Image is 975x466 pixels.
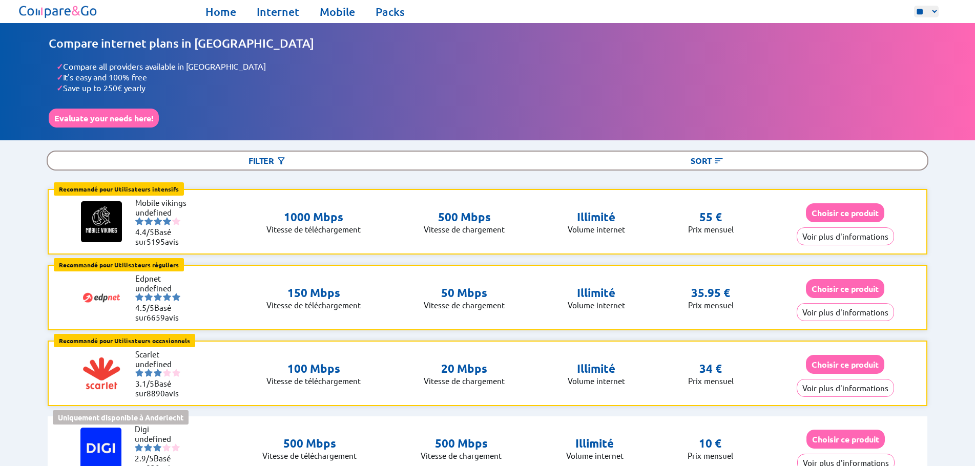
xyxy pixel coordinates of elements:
[135,217,143,225] img: starnr1
[566,436,624,451] p: Illimité
[568,300,625,310] p: Volume internet
[797,227,894,245] button: Voir plus d'informations
[153,443,161,452] img: starnr3
[135,424,194,434] li: Digi
[266,376,361,386] p: Vitesse de télé­chargement
[48,152,488,170] div: Filter
[320,5,355,19] a: Mobile
[688,224,734,234] p: Prix mensuel
[135,369,143,377] img: starnr1
[568,224,625,234] p: Volume internet
[806,203,884,222] button: Choisir ce produit
[276,156,286,166] img: Button open the filtering menu
[797,303,894,321] button: Voir plus d'informations
[163,369,171,377] img: starnr4
[163,293,171,301] img: starnr4
[135,303,197,322] li: Basé sur avis
[172,369,180,377] img: starnr5
[56,82,926,93] li: Save up to 250€ yearly
[56,61,63,72] span: ✓
[568,286,625,300] p: Illimité
[806,208,884,218] a: Choisir ce produit
[59,336,190,345] b: Recommandé pour Utilisateurs occasionnels
[135,303,154,312] span: 4.5/5
[163,217,171,225] img: starnr4
[135,443,143,452] img: starnr1
[266,286,361,300] p: 150 Mbps
[568,210,625,224] p: Illimité
[257,5,299,19] a: Internet
[59,261,179,269] b: Recommandé pour Utilisateurs réguliers
[49,36,926,51] h1: Compare internet plans in [GEOGRAPHIC_DATA]
[568,362,625,376] p: Illimité
[56,61,926,72] li: Compare all providers available in [GEOGRAPHIC_DATA]
[144,293,153,301] img: starnr2
[266,210,361,224] p: 1000 Mbps
[172,293,180,301] img: starnr5
[56,82,63,93] span: ✓
[699,362,722,376] p: 34 €
[699,436,721,451] p: 10 €
[688,300,734,310] p: Prix mensuel
[135,207,197,217] li: undefined
[797,383,894,393] a: Voir plus d'informations
[172,217,180,225] img: starnr5
[162,443,171,452] img: starnr4
[806,284,884,293] a: Choisir ce produit
[135,273,197,283] li: Edpnet
[144,443,152,452] img: starnr2
[58,413,183,422] b: Uniquement disponible à Anderlecht
[266,300,361,310] p: Vitesse de télé­chargement
[154,369,162,377] img: starnr3
[421,436,502,451] p: 500 Mbps
[424,224,505,234] p: Vitesse de chargement
[424,362,505,376] p: 20 Mbps
[262,451,357,460] p: Vitesse de télé­chargement
[424,300,505,310] p: Vitesse de chargement
[376,5,405,19] a: Packs
[17,3,99,20] img: Logo of Compare&Go
[135,227,154,237] span: 4.4/5
[135,434,194,443] li: undefined
[147,388,165,398] span: 8890
[154,217,162,225] img: starnr3
[135,453,154,463] span: 2.9/5
[172,443,180,452] img: starnr5
[568,376,625,386] p: Volume internet
[421,451,502,460] p: Vitesse de chargement
[806,279,884,298] button: Choisir ce produit
[262,436,357,451] p: 500 Mbps
[81,353,122,394] img: Logo of Scarlet
[205,5,236,19] a: Home
[488,152,928,170] div: Sort
[154,293,162,301] img: starnr3
[49,109,159,128] button: Evaluate your needs here!
[806,434,885,444] a: Choisir ce produit
[424,376,505,386] p: Vitesse de chargement
[266,224,361,234] p: Vitesse de télé­chargement
[147,312,165,322] span: 6659
[424,210,505,224] p: 500 Mbps
[714,156,724,166] img: Button open the sorting menu
[135,349,197,359] li: Scarlet
[797,231,894,241] a: Voir plus d'informations
[806,355,884,374] button: Choisir ce produit
[59,185,179,193] b: Recommandé pour Utilisateurs intensifs
[135,227,197,246] li: Basé sur avis
[135,283,197,293] li: undefined
[797,379,894,397] button: Voir plus d'informations
[56,72,926,82] li: It's easy and 100% free
[81,201,122,242] img: Logo of Mobile vikings
[806,430,885,449] button: Choisir ce produit
[266,362,361,376] p: 100 Mbps
[135,198,197,207] li: Mobile vikings
[144,217,153,225] img: starnr2
[806,359,884,369] a: Choisir ce produit
[699,210,722,224] p: 55 €
[147,237,165,246] span: 5195
[135,378,197,398] li: Basé sur avis
[135,293,143,301] img: starnr1
[797,307,894,317] a: Voir plus d'informations
[691,286,730,300] p: 35.95 €
[56,72,63,82] span: ✓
